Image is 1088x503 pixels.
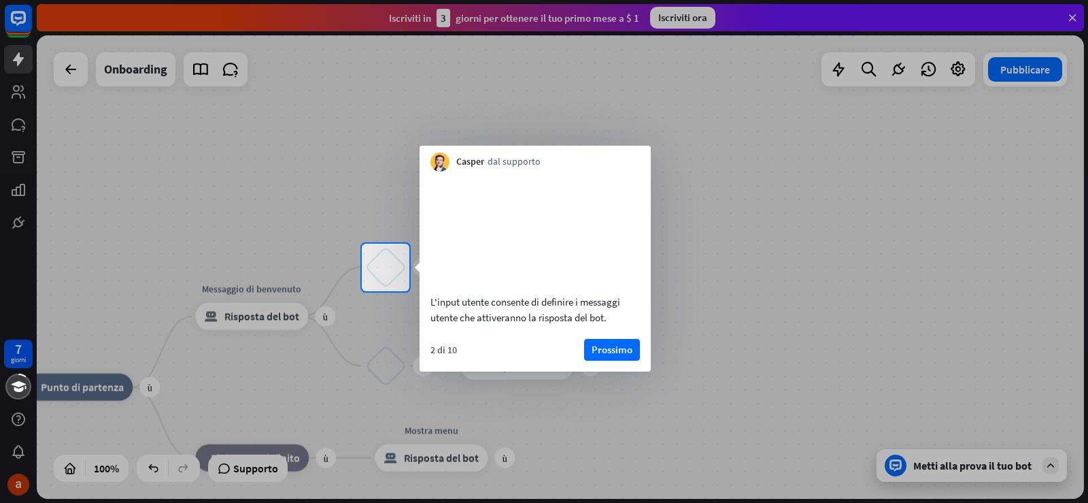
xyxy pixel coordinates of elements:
font: Prossimo [592,343,632,356]
button: Prossimo [584,339,640,361]
font: dal supporto [488,155,541,167]
font: 2 di 10 [430,344,457,356]
font: L'input utente consente di definire i messaggi utente che attiveranno la risposta del bot. [430,295,620,324]
font: Casper [456,155,484,167]
button: Apri il widget della chat LiveChat [11,5,52,46]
